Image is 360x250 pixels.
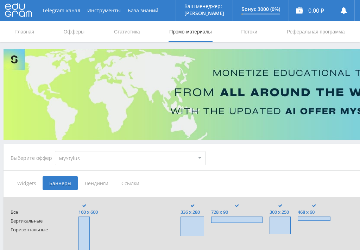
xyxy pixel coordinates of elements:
[11,227,65,232] span: Горизонтальные
[11,218,65,224] span: Вертикальные
[298,210,331,215] span: 468 x 60
[241,6,280,12] p: Бонус 3000 (0%)
[11,155,55,161] div: Выберите оффер
[11,176,43,190] span: Widgets
[211,210,263,215] span: 728 x 90
[113,21,141,42] a: Статистика
[11,210,65,215] span: Все
[15,21,35,42] a: Главная
[184,4,224,9] p: Ваш менеджер:
[169,21,212,42] a: Промо-материалы
[270,210,291,215] span: 300 x 250
[78,210,98,215] span: 160 x 600
[78,176,115,190] span: Лендинги
[63,21,86,42] a: Офферы
[115,176,146,190] span: Ссылки
[286,21,346,42] a: Реферальная программа
[181,210,204,215] span: 336 x 280
[184,11,224,16] p: [PERSON_NAME]
[240,21,258,42] a: Потоки
[43,176,78,190] span: Баннеры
